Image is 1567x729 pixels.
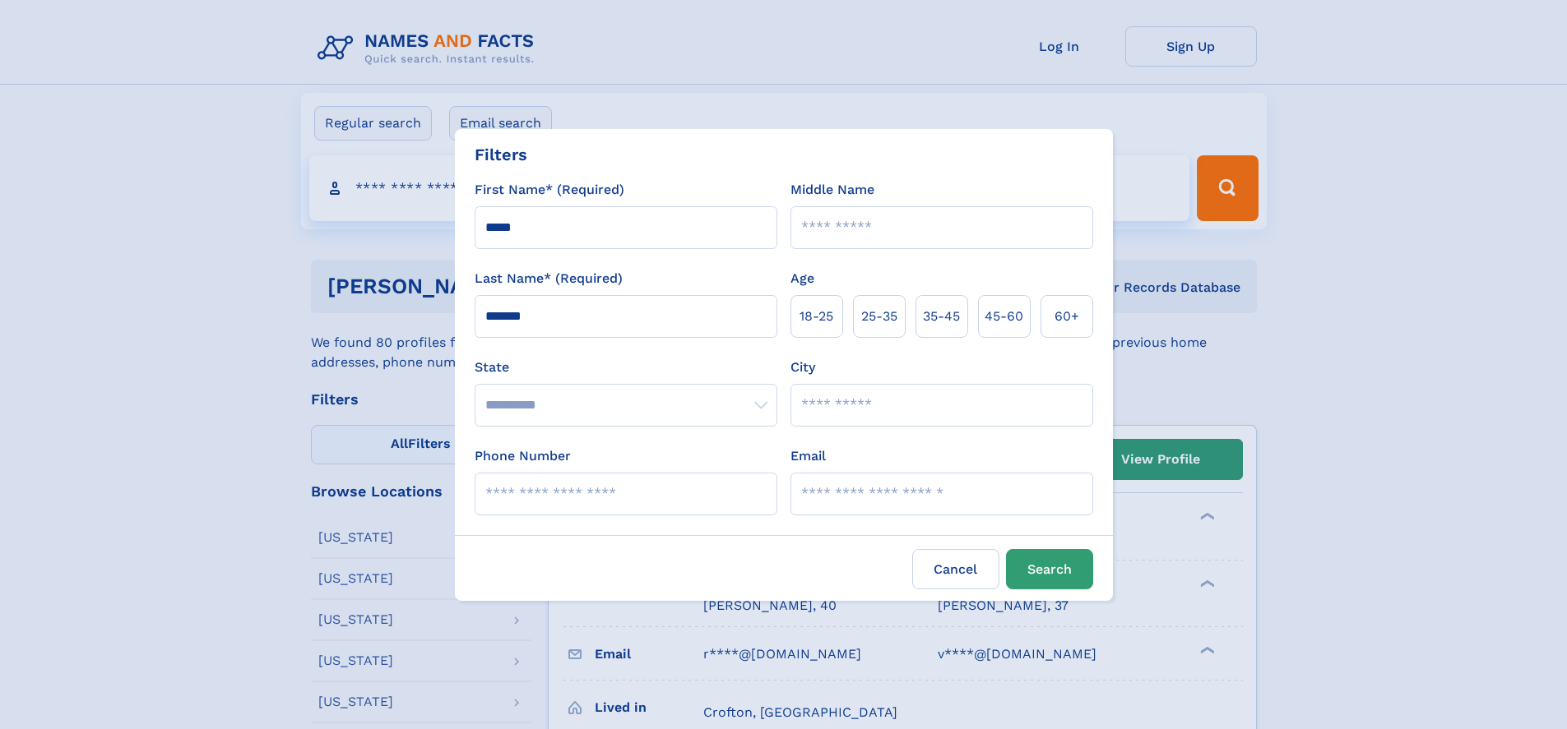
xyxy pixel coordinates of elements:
[475,142,527,167] div: Filters
[475,269,623,288] label: Last Name* (Required)
[475,358,777,377] label: State
[923,307,960,326] span: 35‑45
[790,358,815,377] label: City
[790,180,874,200] label: Middle Name
[1006,549,1093,589] button: Search
[790,269,814,288] label: Age
[475,446,571,466] label: Phone Number
[1055,307,1079,326] span: 60+
[861,307,897,326] span: 25‑35
[985,307,1023,326] span: 45‑60
[912,549,999,589] label: Cancel
[790,446,826,466] label: Email
[475,180,624,200] label: First Name* (Required)
[800,307,833,326] span: 18‑25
